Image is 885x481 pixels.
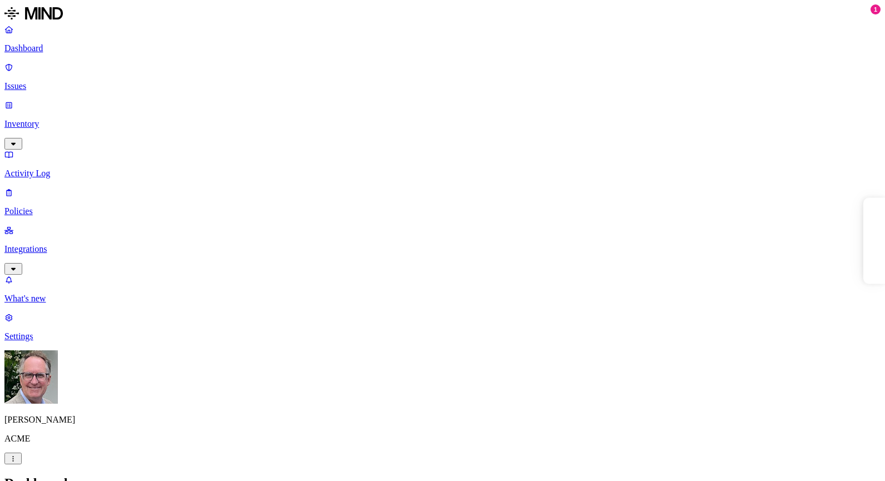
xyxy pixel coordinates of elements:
p: Activity Log [4,168,881,178]
a: MIND [4,4,881,24]
a: Dashboard [4,24,881,53]
a: Issues [4,62,881,91]
a: Settings [4,313,881,341]
a: What's new [4,275,881,304]
p: Policies [4,206,881,216]
p: Integrations [4,244,881,254]
div: 1 [871,4,881,14]
p: Inventory [4,119,881,129]
p: ACME [4,434,881,444]
a: Integrations [4,225,881,273]
a: Policies [4,187,881,216]
p: Dashboard [4,43,881,53]
p: What's new [4,294,881,304]
a: Activity Log [4,150,881,178]
a: Inventory [4,100,881,148]
p: Issues [4,81,881,91]
img: MIND [4,4,63,22]
img: Greg Stolhand [4,350,58,404]
p: Settings [4,331,881,341]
